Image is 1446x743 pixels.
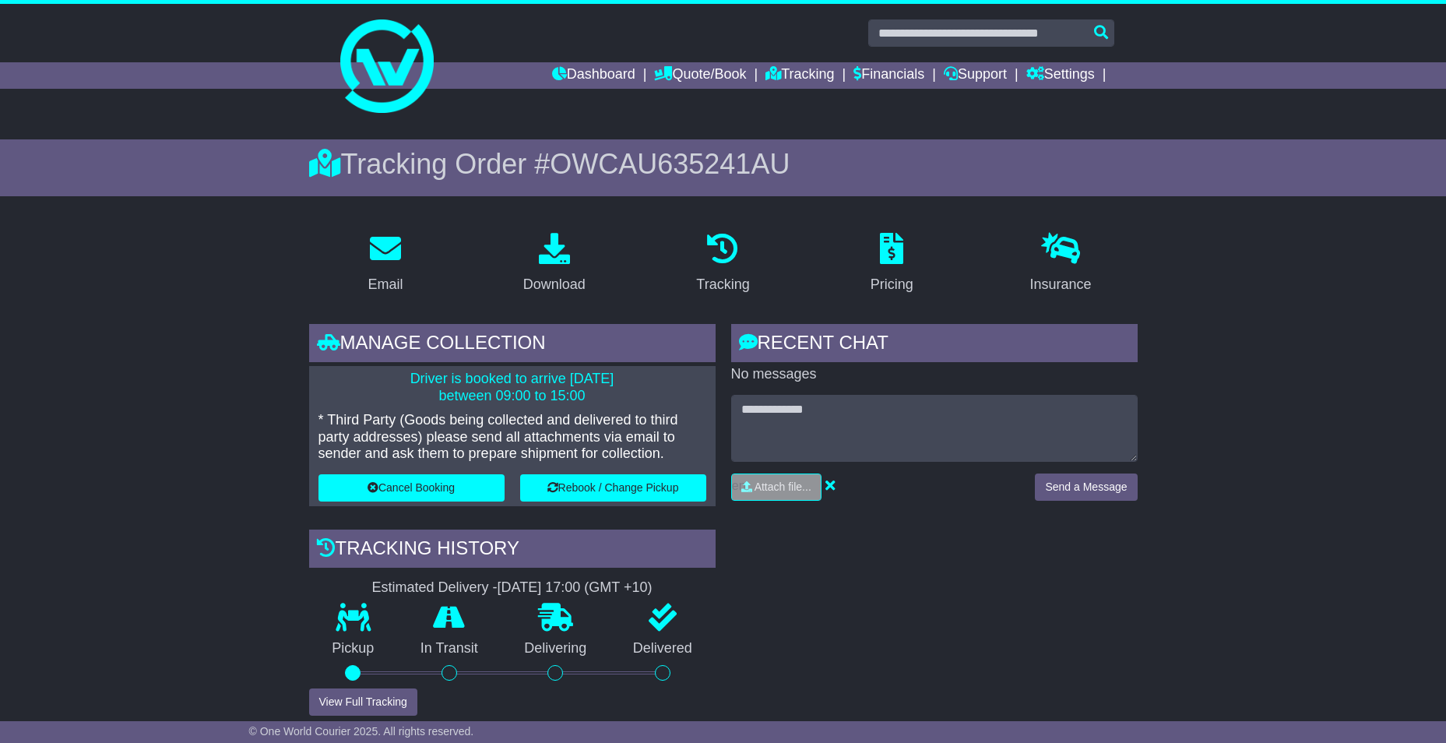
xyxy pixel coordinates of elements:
div: Download [523,274,586,295]
span: © One World Courier 2025. All rights reserved. [249,725,474,738]
span: OWCAU635241AU [550,148,790,180]
div: Tracking history [309,530,716,572]
div: RECENT CHAT [731,324,1138,366]
a: Financials [853,62,924,89]
div: Email [368,274,403,295]
a: Quote/Book [654,62,746,89]
a: Email [357,227,413,301]
button: Rebook / Change Pickup [520,474,706,502]
a: Support [944,62,1007,89]
button: Send a Message [1035,474,1137,501]
div: Pricing [871,274,913,295]
button: View Full Tracking [309,688,417,716]
a: Download [513,227,596,301]
p: No messages [731,366,1138,383]
button: Cancel Booking [318,474,505,502]
p: In Transit [397,640,501,657]
a: Dashboard [552,62,635,89]
p: Pickup [309,640,398,657]
a: Insurance [1020,227,1102,301]
div: [DATE] 17:00 (GMT +10) [498,579,653,597]
p: Delivering [501,640,610,657]
div: Insurance [1030,274,1092,295]
p: Driver is booked to arrive [DATE] between 09:00 to 15:00 [318,371,706,404]
div: Tracking [696,274,749,295]
div: Manage collection [309,324,716,366]
a: Tracking [686,227,759,301]
a: Tracking [765,62,834,89]
p: * Third Party (Goods being collected and delivered to third party addresses) please send all atta... [318,412,706,463]
p: Delivered [610,640,716,657]
a: Settings [1026,62,1095,89]
div: Estimated Delivery - [309,579,716,597]
div: Tracking Order # [309,147,1138,181]
a: Pricing [860,227,924,301]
